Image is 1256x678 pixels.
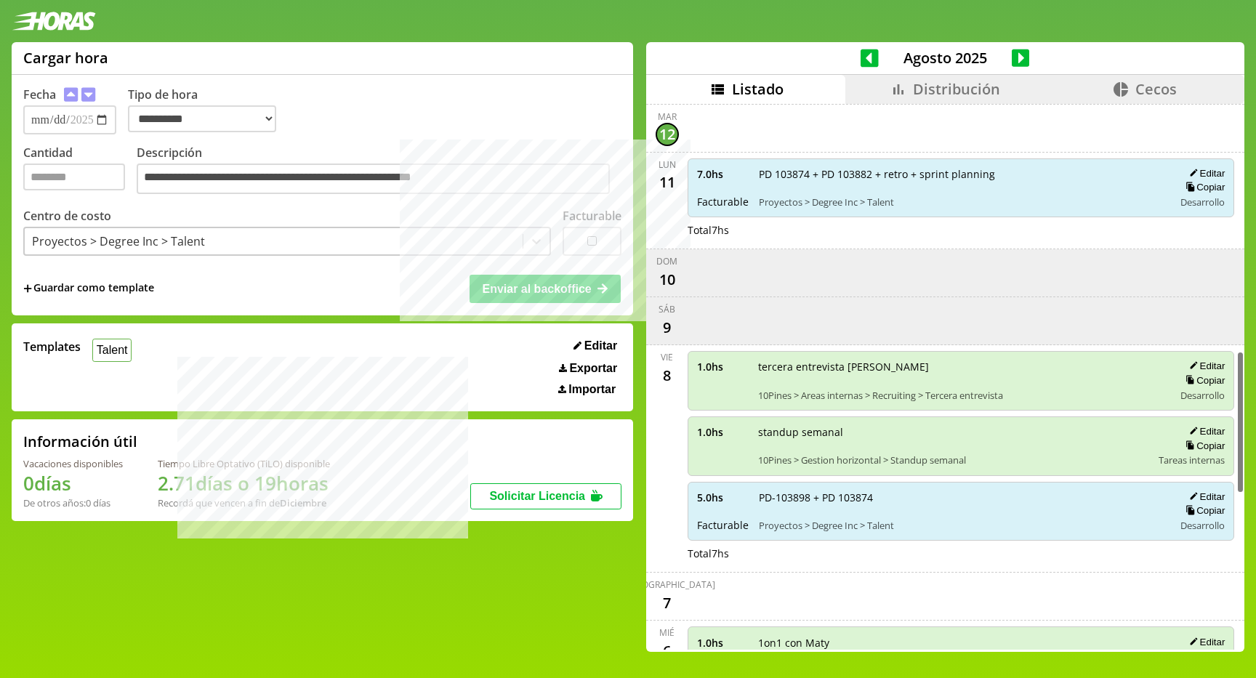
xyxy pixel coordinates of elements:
[759,195,1164,209] span: Proyectos > Degree Inc > Talent
[688,546,1235,560] div: Total 7 hs
[758,360,1164,374] span: tercera entrevista [PERSON_NAME]
[12,12,96,31] img: logotipo
[697,195,749,209] span: Facturable
[656,591,679,614] div: 7
[697,518,749,532] span: Facturable
[697,425,748,439] span: 1.0 hs
[470,483,621,509] button: Solicitar Licencia
[697,491,749,504] span: 5.0 hs
[1185,491,1225,503] button: Editar
[23,164,125,190] input: Cantidad
[128,105,276,132] select: Tipo de hora
[619,578,715,591] div: [DEMOGRAPHIC_DATA]
[1135,79,1177,99] span: Cecos
[23,145,137,198] label: Cantidad
[23,470,123,496] h1: 0 días
[489,490,585,502] span: Solicitar Licencia
[656,123,679,146] div: 12
[697,167,749,181] span: 7.0 hs
[758,636,1149,650] span: 1on1 con Maty
[158,470,330,496] h1: 2.71 días o 19 horas
[758,425,1149,439] span: standup semanal
[128,86,288,134] label: Tipo de hora
[137,145,621,198] label: Descripción
[1180,195,1225,209] span: Desarrollo
[879,48,1012,68] span: Agosto 2025
[1181,504,1225,517] button: Copiar
[656,363,679,387] div: 8
[659,158,676,171] div: lun
[158,457,330,470] div: Tiempo Libre Optativo (TiLO) disponible
[659,303,675,315] div: sáb
[656,639,679,662] div: 6
[23,86,56,102] label: Fecha
[23,281,32,296] span: +
[1185,636,1225,648] button: Editar
[1185,425,1225,437] button: Editar
[23,496,123,509] div: De otros años: 0 días
[482,283,591,295] span: Enviar al backoffice
[23,432,137,451] h2: Información útil
[1181,440,1225,452] button: Copiar
[1181,181,1225,193] button: Copiar
[758,453,1149,467] span: 10Pines > Gestion horizontal > Standup semanal
[697,360,748,374] span: 1.0 hs
[659,626,675,639] div: mié
[23,208,111,224] label: Centro de costo
[1181,374,1225,387] button: Copiar
[23,457,123,470] div: Vacaciones disponibles
[759,167,1164,181] span: PD 103874 + PD 103882 + retro + sprint planning
[1180,519,1225,532] span: Desarrollo
[913,79,1000,99] span: Distribución
[1159,453,1225,467] span: Tareas internas
[656,255,677,267] div: dom
[555,361,621,376] button: Exportar
[23,339,81,355] span: Templates
[1180,389,1225,402] span: Desarrollo
[656,315,679,339] div: 9
[584,339,617,352] span: Editar
[470,275,621,302] button: Enviar al backoffice
[759,491,1164,504] span: PD-103898 + PD 103874
[732,79,784,99] span: Listado
[661,351,673,363] div: vie
[23,48,108,68] h1: Cargar hora
[563,208,621,224] label: Facturable
[92,339,132,361] button: Talent
[656,171,679,194] div: 11
[32,233,205,249] div: Proyectos > Degree Inc > Talent
[137,164,610,194] textarea: Descripción
[1185,360,1225,372] button: Editar
[688,223,1235,237] div: Total 7 hs
[280,496,326,509] b: Diciembre
[697,636,748,650] span: 1.0 hs
[658,110,677,123] div: mar
[569,339,621,353] button: Editar
[158,496,330,509] div: Recordá que vencen a fin de
[646,104,1244,650] div: scrollable content
[568,383,616,396] span: Importar
[1185,167,1225,179] button: Editar
[758,389,1164,402] span: 10Pines > Areas internas > Recruiting > Tercera entrevista
[656,267,679,291] div: 10
[569,362,617,375] span: Exportar
[759,519,1164,532] span: Proyectos > Degree Inc > Talent
[23,281,154,296] span: +Guardar como template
